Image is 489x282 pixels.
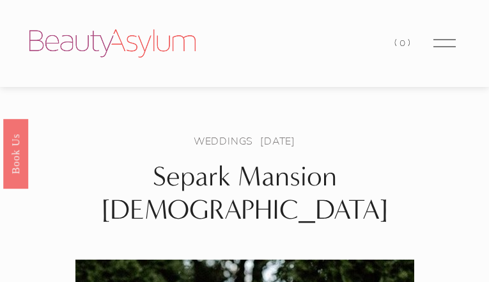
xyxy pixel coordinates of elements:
a: Book Us [3,118,28,188]
span: ( [394,37,400,49]
span: 0 [400,37,408,49]
img: Beauty Asylum | Bridal Hair &amp; Makeup Charlotte &amp; Atlanta [29,29,196,58]
a: 0 items in cart [394,35,412,52]
a: Weddings [194,134,253,148]
span: ) [408,37,413,49]
h1: Separk Mansion [DEMOGRAPHIC_DATA] [29,160,460,227]
span: [DATE] [260,134,295,148]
